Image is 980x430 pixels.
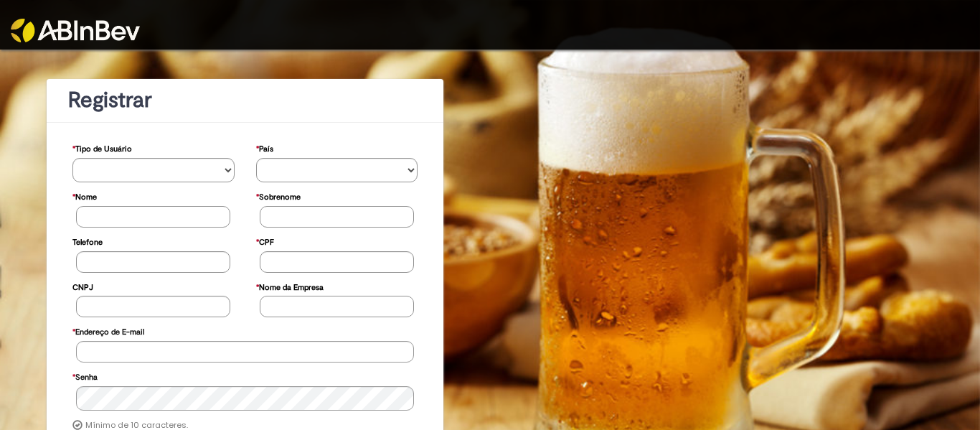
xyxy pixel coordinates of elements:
[72,230,103,251] label: Telefone
[72,276,93,296] label: CNPJ
[72,185,97,206] label: Nome
[72,320,144,341] label: Endereço de E-mail
[256,185,301,206] label: Sobrenome
[72,137,132,158] label: Tipo de Usuário
[68,88,422,112] h1: Registrar
[256,276,324,296] label: Nome da Empresa
[256,230,274,251] label: CPF
[256,137,273,158] label: País
[11,19,140,42] img: ABInbev-white.png
[72,365,98,386] label: Senha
